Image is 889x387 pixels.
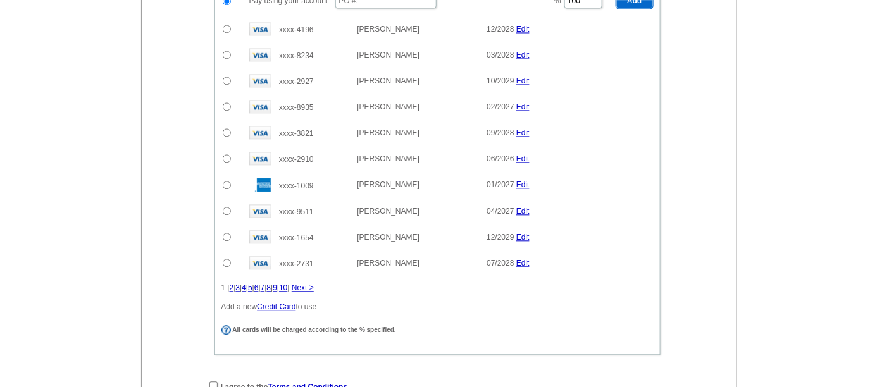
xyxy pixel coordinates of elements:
span: [PERSON_NAME] [357,25,420,34]
a: Edit [516,102,530,111]
a: 2 [230,283,234,292]
span: [PERSON_NAME] [357,207,420,216]
a: 5 [248,283,252,292]
span: [PERSON_NAME] [357,102,420,111]
a: 7 [261,283,265,292]
a: Credit Card [257,302,295,311]
span: [PERSON_NAME] [357,154,420,163]
span: [PERSON_NAME] [357,77,420,85]
img: visa.gif [249,22,271,35]
a: Edit [516,233,530,242]
span: 03/2028 [487,51,514,59]
a: Next > [292,283,314,292]
a: 6 [254,283,259,292]
img: visa.gif [249,230,271,243]
span: xxxx-1654 [279,233,314,242]
a: Edit [516,180,530,189]
img: visa.gif [249,74,271,87]
span: 10/2029 [487,77,514,85]
img: amex.gif [249,178,271,192]
span: xxxx-2910 [279,155,314,164]
a: 4 [242,283,246,292]
span: xxxx-8935 [279,103,314,112]
span: xxxx-2731 [279,259,314,268]
a: 8 [267,283,271,292]
span: [PERSON_NAME] [357,51,420,59]
img: visa.gif [249,152,271,165]
span: [PERSON_NAME] [357,259,420,267]
div: 1 | | | | | | | | | | [221,282,654,293]
span: [PERSON_NAME] [357,128,420,137]
span: 09/2028 [487,128,514,137]
a: Edit [516,259,530,267]
span: [PERSON_NAME] [357,180,420,189]
p: Add a new to use [221,301,654,312]
div: All cards will be charged according to the % specified. [221,325,650,335]
span: 02/2027 [487,102,514,111]
span: 12/2028 [487,25,514,34]
img: visa.gif [249,256,271,269]
img: visa.gif [249,100,271,113]
span: xxxx-4196 [279,25,314,34]
a: Edit [516,207,530,216]
span: 06/2026 [487,154,514,163]
img: visa.gif [249,204,271,218]
span: 01/2027 [487,180,514,189]
span: xxxx-8234 [279,51,314,60]
img: visa.gif [249,48,271,61]
a: 3 [235,283,240,292]
span: [PERSON_NAME] [357,233,420,242]
a: Edit [516,154,530,163]
img: visa.gif [249,126,271,139]
a: Edit [516,77,530,85]
span: xxxx-2927 [279,77,314,86]
a: Edit [516,128,530,137]
span: 04/2027 [487,207,514,216]
a: Edit [516,25,530,34]
span: xxxx-1009 [279,181,314,190]
a: Edit [516,51,530,59]
span: xxxx-3821 [279,129,314,138]
iframe: LiveChat chat widget [636,93,889,387]
span: 07/2028 [487,259,514,267]
a: 10 [279,283,287,292]
a: 9 [273,283,277,292]
span: 12/2029 [487,233,514,242]
span: xxxx-9511 [279,207,314,216]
